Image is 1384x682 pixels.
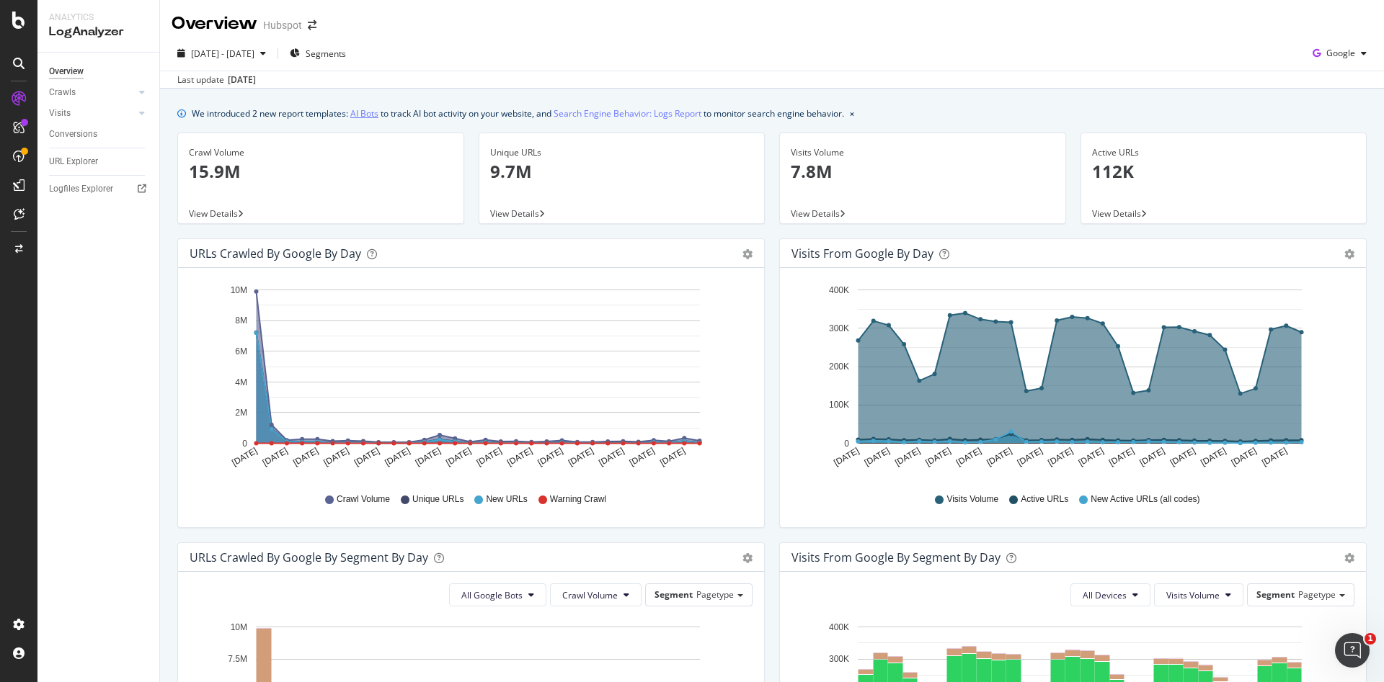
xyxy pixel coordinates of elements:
span: View Details [1092,207,1141,220]
text: [DATE] [1016,446,1044,468]
div: gear [742,553,753,563]
div: We introduced 2 new report templates: to track AI bot activity on your website, and to monitor se... [192,106,844,121]
a: Visits [49,106,135,121]
span: Crawl Volume [562,589,618,601]
text: [DATE] [383,446,412,468]
div: gear [1344,553,1354,563]
div: Unique URLs [490,146,754,159]
svg: A chart. [190,279,745,480]
text: [DATE] [893,446,922,468]
text: [DATE] [658,446,687,468]
text: [DATE] [322,446,351,468]
a: Crawls [49,85,135,100]
text: [DATE] [536,446,565,468]
text: 300K [829,323,849,333]
p: 112K [1092,159,1356,184]
div: [DATE] [228,73,256,86]
text: [DATE] [1168,446,1197,468]
text: [DATE] [475,446,504,468]
a: Logfiles Explorer [49,181,149,197]
div: URLs Crawled by Google By Segment By Day [190,550,428,565]
text: 7.5M [228,654,247,664]
button: Google [1307,42,1372,65]
text: [DATE] [628,446,657,468]
text: 6M [235,346,247,356]
text: 2M [235,408,247,418]
a: Overview [49,64,149,79]
text: [DATE] [505,446,534,468]
text: 0 [844,439,849,449]
div: Crawls [49,85,76,100]
text: 8M [235,316,247,326]
span: Active URLs [1021,493,1068,506]
text: 10M [231,285,247,295]
text: 400K [829,622,849,632]
text: [DATE] [414,446,443,468]
text: [DATE] [1230,446,1259,468]
p: 7.8M [791,159,1055,184]
text: [DATE] [1077,446,1106,468]
span: 1 [1365,633,1376,645]
span: Visits Volume [946,493,998,506]
span: New URLs [486,493,527,506]
a: Search Engine Behavior: Logs Report [554,106,701,121]
span: [DATE] - [DATE] [191,48,254,60]
div: Conversions [49,127,97,142]
span: Pagetype [696,588,734,601]
text: [DATE] [985,446,1013,468]
button: close banner [846,103,858,124]
text: [DATE] [261,446,290,468]
span: View Details [490,207,539,220]
a: URL Explorer [49,154,149,169]
text: [DATE] [352,446,381,468]
div: Visits from Google by day [791,246,933,261]
text: [DATE] [924,446,953,468]
button: All Devices [1070,583,1150,606]
text: [DATE] [1260,446,1289,468]
div: Visits from Google By Segment By Day [791,550,1001,565]
div: info banner [177,106,1367,121]
text: [DATE] [291,446,320,468]
span: Segment [1256,588,1295,601]
p: 9.7M [490,159,754,184]
div: Logfiles Explorer [49,181,113,197]
div: Active URLs [1092,146,1356,159]
div: Hubspot [263,18,302,32]
span: Unique URLs [412,493,463,506]
text: [DATE] [954,446,983,468]
div: URL Explorer [49,154,98,169]
text: [DATE] [832,446,861,468]
a: Conversions [49,127,149,142]
span: Pagetype [1298,588,1336,601]
text: [DATE] [567,446,595,468]
span: View Details [791,207,840,220]
text: 100K [829,400,849,410]
text: [DATE] [1107,446,1136,468]
div: Analytics [49,12,148,24]
div: Overview [172,12,257,36]
text: [DATE] [1199,446,1228,468]
div: Visits [49,106,71,121]
span: Warning Crawl [550,493,606,506]
div: Crawl Volume [189,146,453,159]
text: [DATE] [444,446,473,468]
span: Google [1326,47,1355,59]
span: View Details [189,207,238,220]
div: Visits Volume [791,146,1055,159]
button: Visits Volume [1154,583,1243,606]
span: All Google Bots [461,589,523,601]
button: All Google Bots [449,583,546,606]
text: [DATE] [597,446,626,468]
span: Segments [306,48,346,60]
div: Last update [177,73,256,86]
text: 0 [242,439,247,449]
button: [DATE] - [DATE] [172,42,272,65]
p: 15.9M [189,159,453,184]
svg: A chart. [791,279,1347,480]
iframe: Intercom live chat [1335,633,1370,668]
div: URLs Crawled by Google by day [190,246,361,261]
div: arrow-right-arrow-left [308,20,316,30]
span: Segment [655,588,693,601]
